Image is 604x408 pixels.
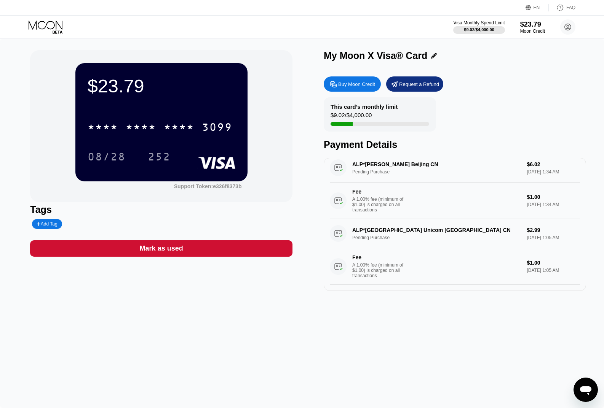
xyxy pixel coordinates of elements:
div: Fee [352,254,406,260]
div: $23.79 [88,75,235,97]
div: FAQ [549,4,575,11]
div: Payment Details [324,139,586,150]
div: 252 [148,152,171,164]
div: This card’s monthly limit [331,103,398,110]
div: $1.00 [527,260,580,266]
div: A 1.00% fee (minimum of $1.00) is charged on all transactions [352,197,409,213]
div: My Moon X Visa® Card [324,50,427,61]
div: Request a Refund [399,81,439,87]
div: Moon Credit [520,29,545,34]
div: FAQ [566,5,575,10]
div: $1.00 [527,194,580,200]
div: Mark as used [140,244,183,253]
div: 252 [142,147,176,166]
div: 3099 [202,122,232,134]
div: Fee [352,189,406,195]
div: Support Token:e326f8373b [174,183,242,189]
div: Tags [30,204,292,215]
div: A 1.00% fee (minimum of $1.00) is charged on all transactions [352,262,409,278]
div: Buy Moon Credit [324,76,381,92]
div: Request a Refund [386,76,443,92]
div: $9.02 / $4,000.00 [464,27,494,32]
div: FeeA 1.00% fee (minimum of $1.00) is charged on all transactions$1.00[DATE] 1:34 AM [330,183,580,219]
div: 08/28 [88,152,126,164]
div: Visa Monthly Spend Limit$9.02/$4,000.00 [453,20,505,34]
div: $9.02 / $4,000.00 [331,112,372,122]
div: [DATE] 1:34 AM [527,202,580,207]
div: FeeA 1.00% fee (minimum of $1.00) is charged on all transactions$1.00[DATE] 1:05 AM [330,248,580,285]
div: Visa Monthly Spend Limit [453,20,505,25]
div: EN [526,4,549,11]
div: Mark as used [30,240,292,257]
div: Add Tag [37,221,57,227]
div: Add Tag [32,219,62,229]
div: $23.79Moon Credit [520,21,545,34]
div: [DATE] 1:05 AM [527,268,580,273]
div: EN [534,5,540,10]
div: Buy Moon Credit [338,81,375,87]
div: Support Token: e326f8373b [174,183,242,189]
iframe: 启动消息传送窗口的按钮 [574,378,598,402]
div: $23.79 [520,21,545,29]
div: 08/28 [82,147,131,166]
